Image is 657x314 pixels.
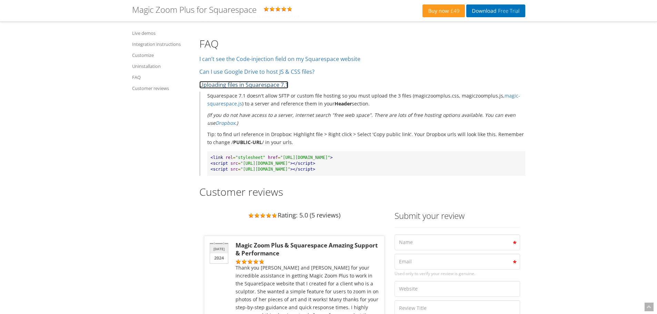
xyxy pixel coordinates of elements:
input: Name [395,234,520,250]
span: href [268,155,278,160]
span: "[URL][DOMAIN_NAME]" [280,155,330,160]
div: Magic Zoom Plus & Squarespace Amazing Support & Performance [236,241,379,257]
span: = [238,161,240,166]
input: Website [395,281,520,297]
a: Uploading files in Squarespace 7.1 [199,81,288,89]
strong: Header [335,100,352,107]
span: = [278,155,280,160]
span: "[URL][DOMAIN_NAME]" [240,167,290,172]
span: "[URL][DOMAIN_NAME]" [240,161,290,166]
a: DownloadFree Trial [466,4,525,17]
span: £49 [449,8,460,14]
strong: PUBLIC-URL [233,139,262,145]
h2: Customer reviews [199,186,525,197]
a: Dropbox [216,120,235,126]
a: magic-squarespace.js [207,92,520,107]
span: Free Trial [496,8,519,14]
h2: FAQ [199,38,525,49]
span: ></script> [290,167,315,172]
p: Squarespace 7.1 doesn't allow SFTP or custom file hosting so you must upload the 3 files (magiczo... [207,92,525,108]
h1: Magic Zoom Plus for Squarespace [132,5,257,14]
span: ></script> [290,161,315,166]
span: > [330,155,332,160]
span: <script [211,161,228,166]
span: src [230,167,238,172]
em: (If you do not have access to a server, internet search "free web space". There are lots of free ... [207,112,516,126]
span: "stylesheet" [236,155,266,160]
a: I can’t see the Code-injection field on my Squarespace website [199,55,360,63]
span: Used only to verify your review is genuine. [395,270,520,277]
span: <script [211,167,228,172]
span: = [238,167,240,172]
div: Rating: 5.0 (5 reviews) [205,204,384,226]
span: [DATE] [210,244,228,253]
span: <link [211,155,223,160]
span: 2024 [210,253,228,263]
span: rel [226,155,233,160]
p: Tip: to find url reference in Dropbox: Highlight file > Right click > Select 'Copy public link'. ... [207,130,525,146]
span: = [233,155,236,160]
div: Rating: 5.0 ( ) [132,5,423,16]
span: src [230,161,238,166]
a: Buy now£49 [422,4,465,17]
a: Can I use Google Drive to host JS & CSS files? [199,68,315,75]
h3: Submit your review [395,211,520,220]
input: Email [395,254,520,270]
